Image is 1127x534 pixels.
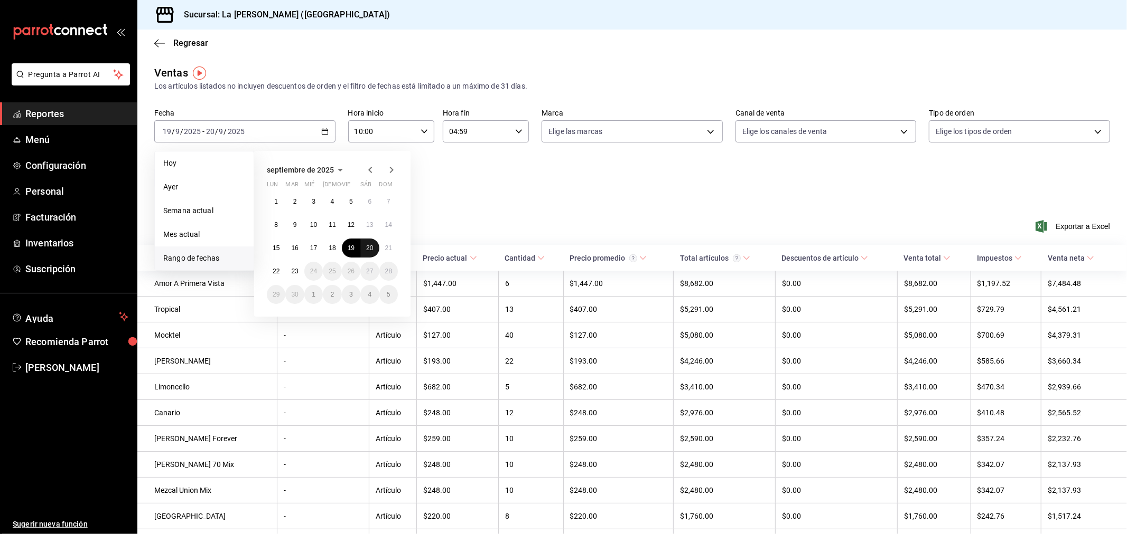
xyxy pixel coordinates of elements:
[563,374,674,400] td: $682.00
[219,127,224,136] input: --
[775,503,897,529] td: $0.00
[163,253,245,264] span: Rango de fechas
[971,297,1041,322] td: $729.79
[563,322,674,348] td: $127.00
[1041,426,1127,452] td: $2,232.76
[971,322,1041,348] td: $700.69
[137,297,277,322] td: Tropical
[163,229,245,240] span: Mes actual
[360,285,379,304] button: 4 de octubre de 2025
[304,181,314,192] abbr: miércoles
[323,192,341,211] button: 4 de septiembre de 2025
[25,310,115,323] span: Ayuda
[329,221,336,228] abbr: 11 de septiembre de 2025
[348,268,355,275] abbr: 26 de septiembre de 2025
[904,254,951,262] span: Venta total
[360,262,379,281] button: 27 de septiembre de 2025
[498,452,563,478] td: 10
[369,503,417,529] td: Artículo
[563,426,674,452] td: $259.00
[304,285,323,304] button: 1 de octubre de 2025
[274,198,278,205] abbr: 1 de septiembre de 2025
[224,127,227,136] span: /
[1041,374,1127,400] td: $2,939.66
[387,198,390,205] abbr: 7 de septiembre de 2025
[215,127,218,136] span: /
[379,181,393,192] abbr: domingo
[154,38,208,48] button: Regresar
[417,426,499,452] td: $259.00
[368,198,371,205] abbr: 6 de septiembre de 2025
[570,254,637,262] div: Precio promedio
[1041,503,1127,529] td: $1,517.24
[775,400,897,426] td: $0.00
[163,205,245,216] span: Semana actual
[310,244,317,252] abbr: 17 de septiembre de 2025
[310,268,317,275] abbr: 24 de septiembre de 2025
[163,158,245,169] span: Hoy
[1041,271,1127,297] td: $7,484.48
[775,271,897,297] td: $0.00
[175,8,390,21] h3: Sucursal: La [PERSON_NAME] ([GEOGRAPHIC_DATA])
[342,181,350,192] abbr: viernes
[379,262,398,281] button: 28 de septiembre de 2025
[348,110,434,117] label: Hora inicio
[25,335,128,349] span: Recomienda Parrot
[25,184,128,198] span: Personal
[285,262,304,281] button: 23 de septiembre de 2025
[417,322,499,348] td: $127.00
[674,348,776,374] td: $4,246.00
[629,254,637,262] svg: Precio promedio = Total artículos / cantidad
[897,271,971,297] td: $8,682.00
[369,478,417,503] td: Artículo
[505,254,545,262] span: Cantidad
[417,503,499,529] td: $220.00
[12,63,130,85] button: Pregunta a Parrot AI
[273,268,280,275] abbr: 22 de septiembre de 2025
[674,271,776,297] td: $8,682.00
[277,503,369,529] td: -
[137,400,277,426] td: Canario
[274,221,278,228] abbr: 8 de septiembre de 2025
[775,426,897,452] td: $0.00
[304,239,323,258] button: 17 de septiembre de 2025
[498,297,563,322] td: 13
[417,452,499,478] td: $248.00
[417,297,499,322] td: $407.00
[379,239,398,258] button: 21 de septiembre de 2025
[137,322,277,348] td: Mocktel
[369,452,417,478] td: Artículo
[137,374,277,400] td: Limoncello
[563,271,674,297] td: $1,447.00
[548,126,602,137] span: Elige las marcas
[369,426,417,452] td: Artículo
[443,110,529,117] label: Hora fin
[1048,254,1094,262] span: Venta neta
[379,215,398,234] button: 14 de septiembre de 2025
[329,268,336,275] abbr: 25 de septiembre de 2025
[971,478,1041,503] td: $342.07
[137,348,277,374] td: [PERSON_NAME]
[323,285,341,304] button: 2 de octubre de 2025
[163,182,245,193] span: Ayer
[137,452,277,478] td: [PERSON_NAME] 70 Mix
[498,503,563,529] td: 8
[285,181,298,192] abbr: martes
[267,192,285,211] button: 1 de septiembre de 2025
[1041,348,1127,374] td: $3,660.34
[137,271,277,297] td: Amor A Primera Vista
[379,285,398,304] button: 5 de octubre de 2025
[348,244,355,252] abbr: 19 de septiembre de 2025
[674,322,776,348] td: $5,080.00
[674,452,776,478] td: $2,480.00
[329,244,336,252] abbr: 18 de septiembre de 2025
[291,268,298,275] abbr: 23 de septiembre de 2025
[193,66,206,80] img: Tooltip marker
[369,400,417,426] td: Artículo
[775,297,897,322] td: $0.00
[173,38,208,48] span: Regresar
[897,503,971,529] td: $1,760.00
[563,297,674,322] td: $407.00
[348,221,355,228] abbr: 12 de septiembre de 2025
[116,27,125,36] button: open_drawer_menu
